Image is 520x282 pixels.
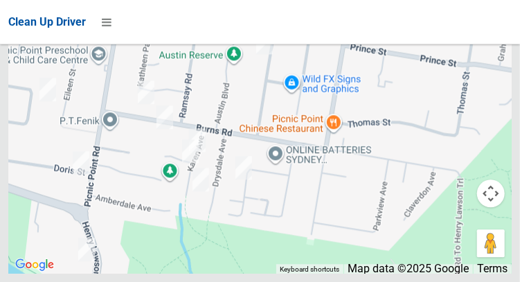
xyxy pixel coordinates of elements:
div: 91 Burns Road, PICNIC POINT NSW 2213<br>Status : AssignedToRoute<br><a href="/driver/booking/4796... [151,100,179,134]
button: Keyboard shortcuts [280,265,339,274]
div: 15 Karen Avenue, PICNIC POINT NSW 2213<br>Status : AssignedToRoute<br><a href="/driver/booking/47... [187,162,215,197]
button: Drag Pegman onto the map to open Street View [477,229,505,257]
span: Map data ©2025 Google [348,262,469,275]
img: Google [12,256,57,274]
div: 790 Henry Lawson Drive, PICNIC POINT NSW 2213<br>Status : Collected<br><a href="/driver/booking/4... [73,232,100,267]
span: Clean Up Driver [8,15,86,28]
a: Clean Up Driver [8,12,86,33]
div: 28 Eucalyptus Court, PICNIC POINT NSW 2213<br>Status : Collected<br><a href="/driver/booking/4791... [230,150,258,185]
div: 33 Kelvin Parade, PICNIC POINT NSW 2213<br>Status : AssignedToRoute<br><a href="/driver/booking/4... [34,72,62,107]
button: Map camera controls [477,179,505,207]
a: Click to see this area on Google Maps [12,256,57,274]
a: Terms (opens in new tab) [477,262,508,275]
div: 10 Karen Avenue, PICNIC POINT NSW 2213<br>Status : AssignedToRoute<br><a href="/driver/booking/47... [177,134,204,168]
div: 2 Joyce Avenue, PICNIC POINT NSW 2213<br>Status : AssignedToRoute<br><a href="/driver/booking/476... [183,123,211,157]
div: 5 Doris Street, PICNIC POINT NSW 2213<br>Status : Collected<br><a href="/driver/booking/474548/co... [67,146,95,180]
div: 2/76 Burns Road, PICNIC POINT NSW 2213<br>Status : AssignedToRoute<br><a href="/driver/booking/48... [132,75,160,109]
